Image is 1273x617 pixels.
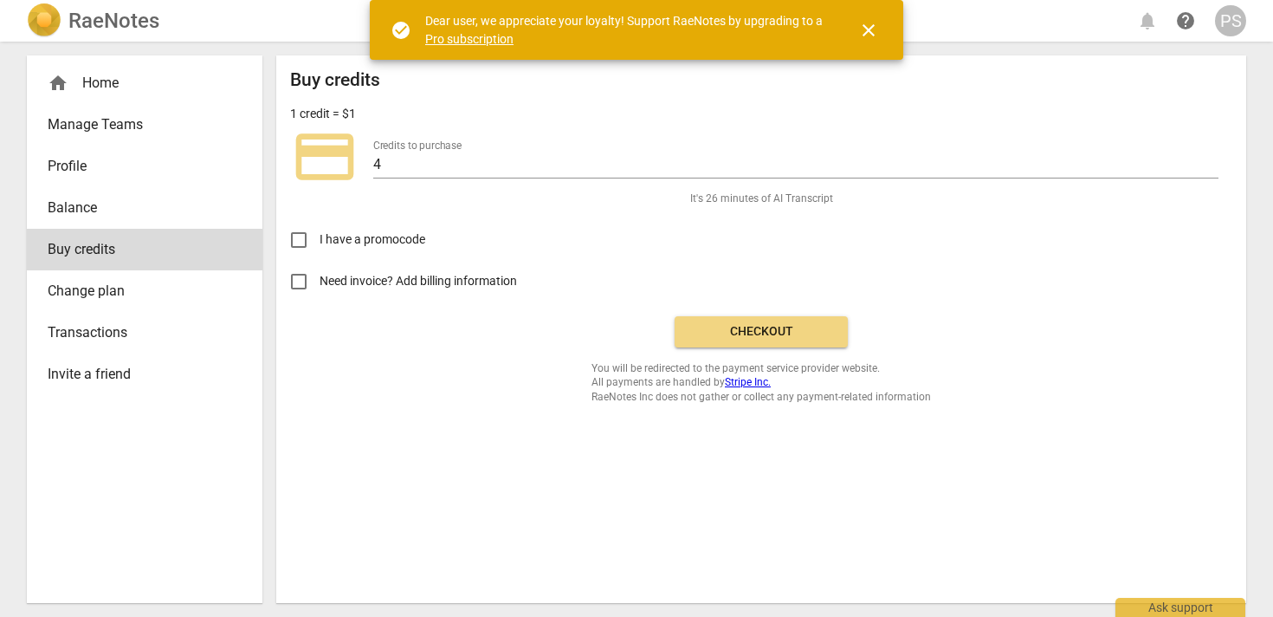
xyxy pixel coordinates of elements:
span: close [858,20,879,41]
div: Dear user, we appreciate your loyalty! Support RaeNotes by upgrading to a [425,12,827,48]
span: credit_card [290,122,359,192]
span: Profile [48,156,228,177]
div: Home [27,62,262,104]
span: Checkout [688,323,834,341]
span: It's 26 minutes of AI Transcript [690,192,833,206]
div: Ask support [1115,598,1245,617]
span: I have a promocode [320,231,425,249]
span: Change plan [48,281,228,302]
span: Transactions [48,322,228,343]
label: Credits to purchase [373,140,462,151]
h2: RaeNotes [68,9,159,33]
img: Logo [27,3,61,38]
span: Manage Teams [48,114,228,135]
span: help [1175,10,1196,31]
h2: Buy credits [290,69,380,91]
a: Buy credits [27,229,262,270]
a: Profile [27,146,262,187]
span: Balance [48,198,228,218]
button: Close [848,10,889,51]
a: LogoRaeNotes [27,3,159,38]
a: Stripe Inc. [725,376,771,388]
span: Invite a friend [48,364,228,385]
span: check_circle [391,20,411,41]
span: home [48,73,68,94]
span: Need invoice? Add billing information [320,272,520,290]
a: Help [1170,5,1201,36]
a: Manage Teams [27,104,262,146]
a: Pro subscription [425,32,514,46]
button: Checkout [675,316,848,347]
span: You will be redirected to the payment service provider website. All payments are handled by RaeNo... [591,361,931,405]
span: Buy credits [48,239,228,260]
a: Invite a friend [27,354,262,395]
button: PS [1215,5,1246,36]
a: Change plan [27,270,262,312]
a: Balance [27,187,262,229]
div: Home [48,73,228,94]
a: Transactions [27,312,262,354]
p: 1 credit = $1 [290,105,356,123]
